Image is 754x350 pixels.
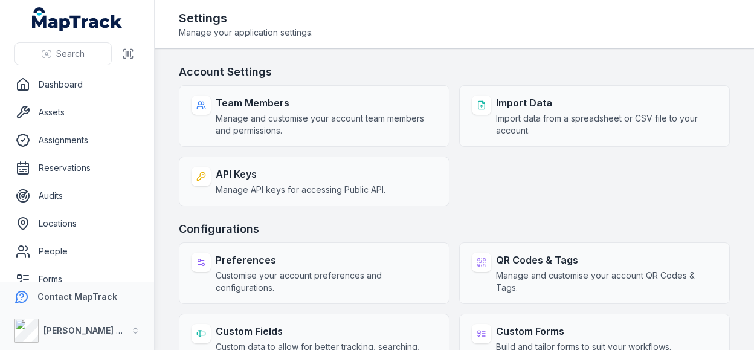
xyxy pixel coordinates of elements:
[496,253,717,267] strong: QR Codes & Tags
[179,10,313,27] h2: Settings
[56,48,85,60] span: Search
[14,42,112,65] button: Search
[32,7,123,31] a: MapTrack
[10,239,144,264] a: People
[10,128,144,152] a: Assignments
[179,63,730,80] h3: Account Settings
[10,267,144,291] a: Forms
[216,253,437,267] strong: Preferences
[459,85,730,147] a: Import DataImport data from a spreadsheet or CSV file to your account.
[37,291,117,302] strong: Contact MapTrack
[10,184,144,208] a: Audits
[216,324,437,339] strong: Custom Fields
[179,242,449,304] a: PreferencesCustomise your account preferences and configurations.
[216,96,437,110] strong: Team Members
[216,270,437,294] span: Customise your account preferences and configurations.
[496,112,717,137] span: Import data from a spreadsheet or CSV file to your account.
[179,27,313,39] span: Manage your application settings.
[496,270,717,294] span: Manage and customise your account QR Codes & Tags.
[216,112,437,137] span: Manage and customise your account team members and permissions.
[179,157,449,206] a: API KeysManage API keys for accessing Public API.
[10,156,144,180] a: Reservations
[179,85,449,147] a: Team MembersManage and customise your account team members and permissions.
[10,73,144,97] a: Dashboard
[496,324,671,339] strong: Custom Forms
[10,212,144,236] a: Locations
[179,221,730,238] h3: Configurations
[216,167,385,181] strong: API Keys
[496,96,717,110] strong: Import Data
[10,100,144,125] a: Assets
[43,325,127,335] strong: [PERSON_NAME] Air
[216,184,385,196] span: Manage API keys for accessing Public API.
[459,242,730,304] a: QR Codes & TagsManage and customise your account QR Codes & Tags.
